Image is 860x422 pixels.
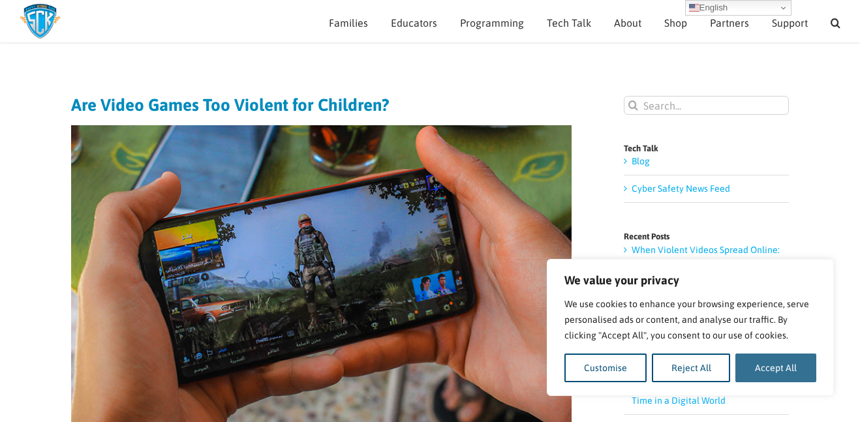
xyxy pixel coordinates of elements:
h1: Are Video Games Too Violent for Children? [71,96,572,114]
input: Search [624,96,643,115]
button: Reject All [652,354,731,382]
span: Educators [391,18,437,28]
a: Cyber Safety News Feed [632,183,730,194]
span: Tech Talk [547,18,591,28]
span: Families [329,18,368,28]
span: About [614,18,641,28]
a: When Violent Videos Spread Online: Helping Kids Make Sense of What They See [632,245,780,282]
img: en [689,3,699,13]
span: Programming [460,18,524,28]
p: We use cookies to enhance your browsing experience, serve personalised ads or content, and analys... [564,296,816,343]
button: Customise [564,354,647,382]
button: Accept All [735,354,816,382]
span: Support [772,18,808,28]
img: Savvy Cyber Kids Logo [20,3,61,39]
p: We value your privacy [564,273,816,288]
span: Shop [664,18,687,28]
h4: Recent Posts [624,232,789,241]
a: Finding Balance: Managing Screen Time in a Digital World [632,382,773,406]
input: Search... [624,96,789,115]
span: Partners [710,18,749,28]
h4: Tech Talk [624,144,789,153]
a: Blog [632,156,650,166]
